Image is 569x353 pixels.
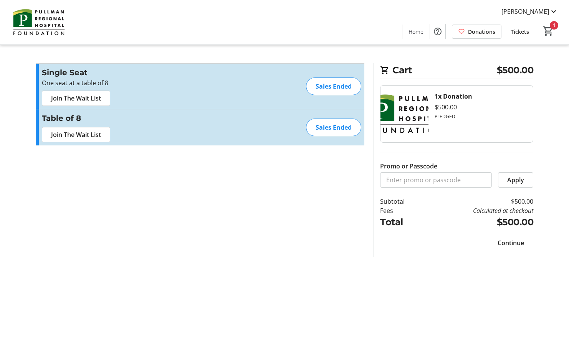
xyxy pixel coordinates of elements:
td: Calculated at checkout [425,206,533,215]
span: [PERSON_NAME] [501,7,549,16]
img: Donation [380,86,428,142]
span: Home [409,28,423,36]
button: Apply [498,172,533,188]
span: Tickets [511,28,529,36]
td: $500.00 [425,215,533,229]
div: Sales Ended [306,78,361,95]
button: Help [430,24,445,39]
button: Continue [488,235,533,251]
span: Join The Wait List [51,94,101,103]
button: [PERSON_NAME] [495,5,564,18]
h2: Cart [380,63,533,79]
td: Total [380,215,425,229]
div: $500.00 [435,102,457,112]
button: Join The Wait List [42,91,110,106]
span: Join The Wait List [51,130,101,139]
button: Join The Wait List [42,127,110,142]
input: Enter promo or passcode [380,172,492,188]
a: Donations [452,25,501,39]
img: Pullman Regional Hospital Foundation's Logo [5,3,73,41]
td: Subtotal [380,197,425,206]
td: Fees [380,206,425,215]
div: Sales Ended [306,119,361,136]
a: Home [402,25,430,39]
span: $500.00 [497,63,534,77]
h3: Single Seat [42,67,210,78]
span: Donations [468,28,495,36]
a: Tickets [504,25,535,39]
div: PLEDGED [435,113,455,120]
span: Apply [507,175,524,185]
p: One seat at a table of 8 [42,78,210,87]
button: Cart [541,24,555,38]
h3: Table of 8 [42,112,210,124]
span: Continue [498,238,524,247]
td: $500.00 [425,197,533,206]
label: Promo or Passcode [380,162,437,171]
div: 1x Donation [435,92,472,101]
